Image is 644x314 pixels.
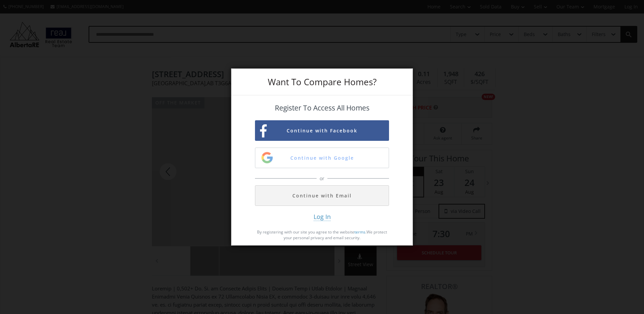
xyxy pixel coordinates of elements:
[255,77,389,86] h3: Want To Compare Homes?
[255,104,389,112] h4: Register To Access All Homes
[255,120,389,141] button: Continue with Facebook
[260,151,274,164] img: google-sign-up
[260,124,267,137] img: facebook-sign-up
[318,175,326,182] span: or
[255,229,389,241] p: By registering with our site you agree to the website . We protect your personal privacy and emai...
[255,148,389,168] button: Continue with Google
[354,229,365,235] a: terms
[314,213,331,221] span: Log In
[255,185,389,206] button: Continue with Email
